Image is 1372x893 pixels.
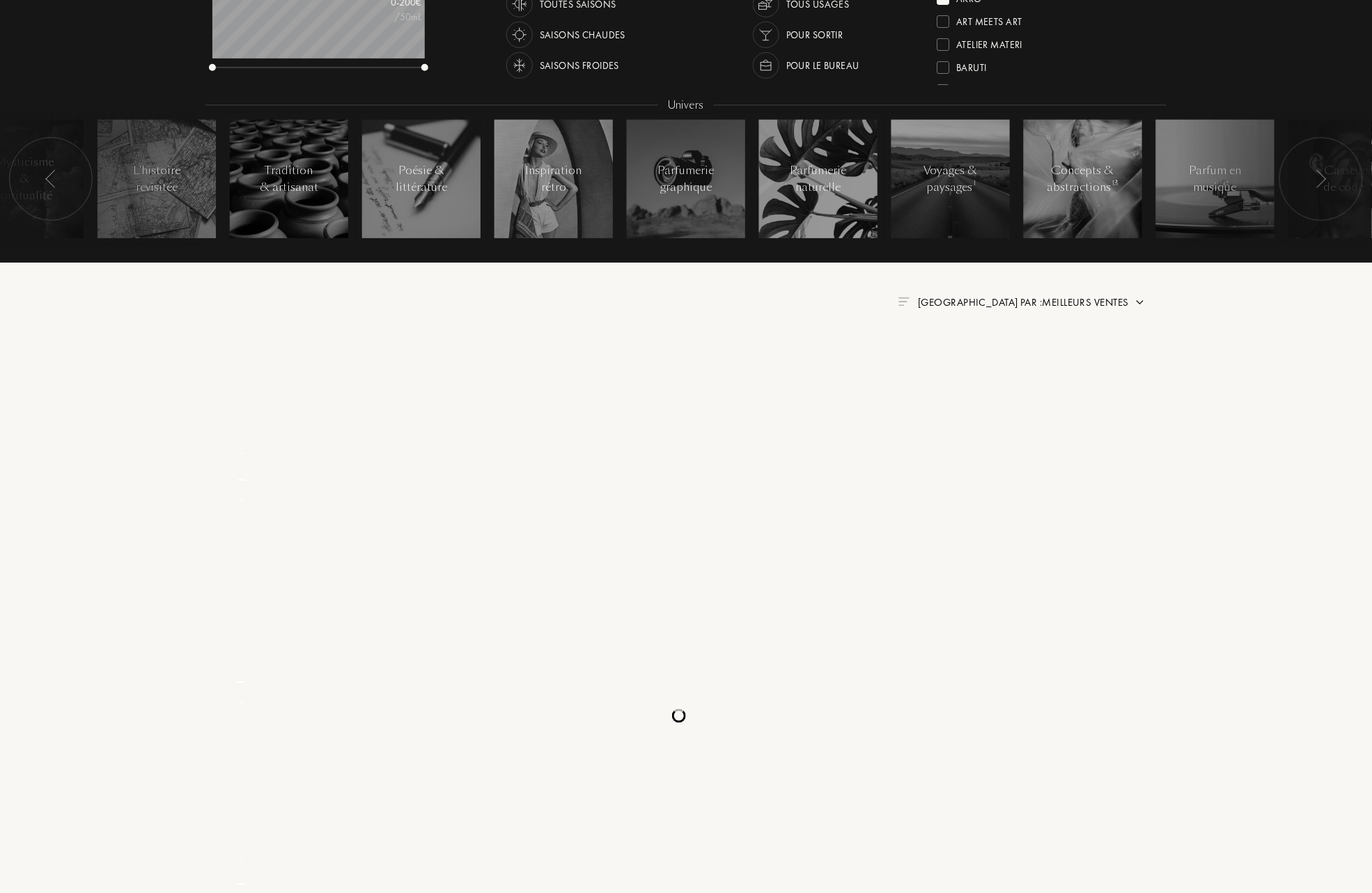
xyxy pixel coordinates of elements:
[214,553,269,608] img: pf_empty.png
[1112,178,1119,188] span: 13
[211,661,272,688] div: _
[1316,170,1327,188] img: arr_left.svg
[214,350,269,405] img: pf_empty.png
[1135,297,1146,308] img: arrow.png
[956,33,1022,52] div: Atelier Materi
[211,644,272,659] div: _
[1047,162,1118,196] div: Concepts & abstractions
[211,864,272,891] div: _
[392,162,451,196] div: Poésie & littérature
[918,295,1129,309] span: [GEOGRAPHIC_DATA] par : Meilleurs ventes
[211,847,272,862] div: _
[786,22,843,48] div: Pour sortir
[789,162,848,196] div: Parfumerie naturelle
[921,162,981,196] div: Voyages & paysages
[657,162,716,196] div: Parfumerie graphique
[973,178,976,188] span: 1
[658,98,714,114] div: Univers
[956,10,1022,29] div: Art Meets Art
[510,56,529,75] img: usage_season_cold_white.svg
[214,756,269,811] img: pf_empty.png
[540,22,625,48] div: Saisons chaudes
[211,691,272,706] div: _
[524,162,584,196] div: Inspiration rétro
[211,459,272,486] div: _
[211,442,272,457] div: _
[756,25,776,45] img: usage_occasion_party_white.svg
[956,79,1025,98] div: Binet-Papillon
[956,56,987,75] div: Baruti
[540,52,619,79] div: Saisons froides
[898,297,910,306] img: filter_by.png
[260,162,319,196] div: Tradition & artisanat
[786,52,859,79] div: Pour le bureau
[510,25,529,45] img: usage_season_hot_white.svg
[756,56,776,75] img: usage_occasion_work_white.svg
[352,10,421,24] div: /50mL
[45,170,56,188] img: arr_left.svg
[211,488,272,503] div: _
